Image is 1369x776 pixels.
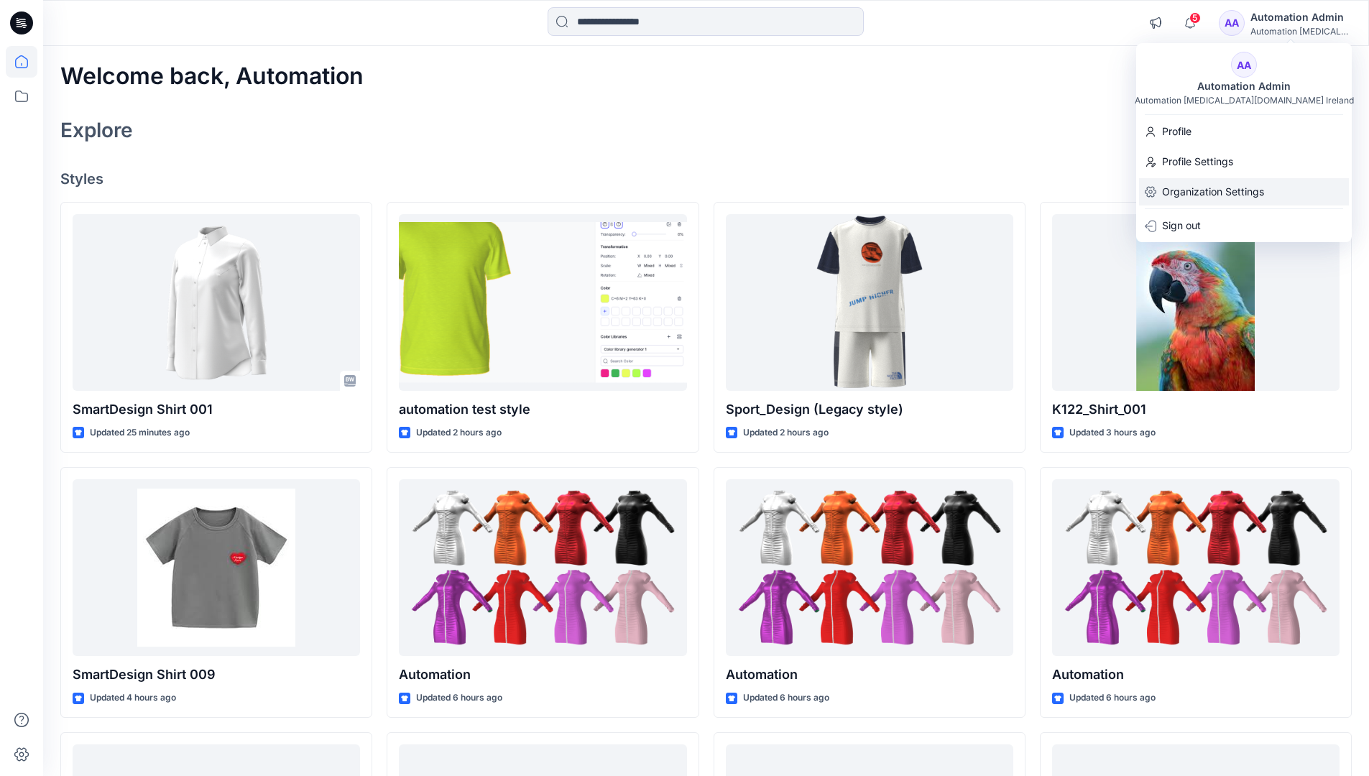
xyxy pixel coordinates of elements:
a: Profile [1136,118,1352,145]
a: K122_Shirt_001 [1052,214,1340,392]
p: Updated 25 minutes ago [90,425,190,440]
p: Updated 6 hours ago [1069,690,1156,706]
a: Profile Settings [1136,148,1352,175]
a: Automation [726,479,1013,657]
p: Automation [726,665,1013,685]
p: Profile [1162,118,1191,145]
a: Sport_Design (Legacy style) [726,214,1013,392]
a: SmartDesign Shirt 001 [73,214,360,392]
span: 5 [1189,12,1201,24]
a: Organization Settings [1136,178,1352,205]
p: Updated 2 hours ago [416,425,502,440]
p: Organization Settings [1162,178,1264,205]
h2: Welcome back, Automation [60,63,364,90]
div: Automation Admin [1250,9,1351,26]
p: Automation [399,665,686,685]
div: Automation [MEDICAL_DATA]... [1250,26,1351,37]
a: Automation [399,479,686,657]
p: Updated 2 hours ago [743,425,829,440]
p: Profile Settings [1162,148,1233,175]
div: AA [1231,52,1257,78]
p: Updated 6 hours ago [416,690,502,706]
p: K122_Shirt_001 [1052,399,1340,420]
p: Sport_Design (Legacy style) [726,399,1013,420]
p: Updated 4 hours ago [90,690,176,706]
h2: Explore [60,119,133,142]
p: automation test style [399,399,686,420]
a: automation test style [399,214,686,392]
p: Sign out [1162,212,1201,239]
a: SmartDesign Shirt 009 [73,479,360,657]
p: Updated 6 hours ago [743,690,829,706]
p: SmartDesign Shirt 009 [73,665,360,685]
div: AA [1219,10,1245,36]
a: Automation [1052,479,1340,657]
p: SmartDesign Shirt 001 [73,399,360,420]
div: Automation Admin [1189,78,1299,95]
p: Automation [1052,665,1340,685]
div: Automation [MEDICAL_DATA][DOMAIN_NAME] Ireland [1135,95,1354,106]
p: Updated 3 hours ago [1069,425,1156,440]
h4: Styles [60,170,1352,188]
